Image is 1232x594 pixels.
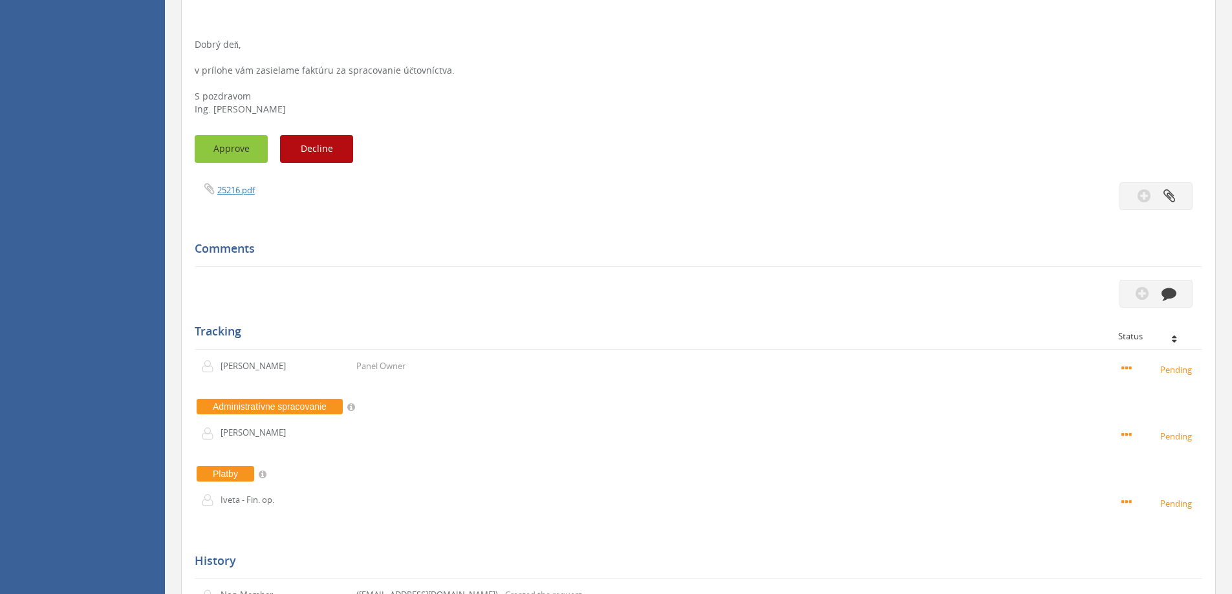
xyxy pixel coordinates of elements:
button: Approve [195,135,268,163]
p: Iveta - Fin. op. [221,494,295,506]
button: Decline [280,135,353,163]
img: user-icon.png [201,494,221,507]
span: Platby [197,466,254,482]
a: 25216.pdf [217,184,255,196]
p: Panel Owner [356,360,405,372]
div: Status [1118,332,1193,341]
p: [PERSON_NAME] [221,427,295,439]
h5: Tracking [195,325,1193,338]
h5: Comments [195,242,1193,255]
span: Administratívne spracovanie [197,399,343,414]
small: Pending [1121,429,1196,443]
small: Pending [1121,362,1196,376]
p: [PERSON_NAME] [221,360,295,372]
h5: History [195,555,1193,567]
img: user-icon.png [201,360,221,373]
img: user-icon.png [201,427,221,440]
small: Pending [1121,496,1196,510]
